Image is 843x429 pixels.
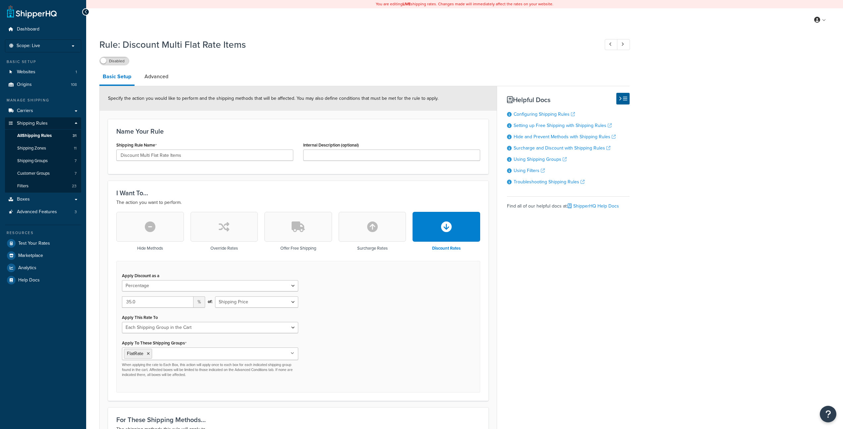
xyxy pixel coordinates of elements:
[5,206,81,218] li: Advanced Features
[5,167,81,180] li: Customer Groups
[5,193,81,206] a: Boxes
[5,180,81,192] li: Filters
[5,155,81,167] li: Shipping Groups
[357,246,388,251] h3: Surcharge Rates
[18,277,40,283] span: Help Docs
[17,171,50,176] span: Customer Groups
[99,38,592,51] h1: Rule: Discount Multi Flat Rate Items
[5,142,81,154] li: Shipping Zones
[17,121,48,126] span: Shipping Rules
[5,79,81,91] li: Origins
[5,180,81,192] a: Filters23
[5,142,81,154] a: Shipping Zones11
[5,66,81,78] a: Websites1
[5,262,81,274] a: Analytics
[17,158,48,164] span: Shipping Groups
[17,43,40,49] span: Scope: Live
[17,82,32,88] span: Origins
[116,416,480,423] h3: For These Shipping Methods...
[141,69,172,85] a: Advanced
[116,143,157,148] label: Shipping Rule Name
[18,265,36,271] span: Analytics
[514,145,610,152] a: Surcharge and Discount with Shipping Rules
[5,274,81,286] a: Help Docs
[73,133,77,139] span: 31
[17,69,35,75] span: Websites
[137,246,163,251] h3: Hide Methods
[72,183,77,189] span: 23
[5,23,81,35] a: Dashboard
[5,97,81,103] div: Manage Shipping
[5,155,81,167] a: Shipping Groups7
[17,27,39,32] span: Dashboard
[18,253,43,259] span: Marketplace
[208,297,212,306] span: of:
[122,315,158,320] label: Apply This Rate To
[116,189,480,197] h3: I Want To...
[75,209,77,215] span: 3
[514,122,612,129] a: Setting up Free Shipping with Shipping Rules
[116,199,480,207] p: The action you want to perform.
[17,183,28,189] span: Filters
[5,105,81,117] a: Carriers
[514,178,585,185] a: Troubleshooting Shipping Rules
[122,362,298,378] p: When applying the rate to Each Box, this action will apply once to each box for each indicated sh...
[280,246,316,251] h3: Offer Free Shipping
[605,39,618,50] a: Previous Record
[99,69,135,86] a: Basic Setup
[74,146,77,151] span: 11
[403,1,411,7] b: LIVE
[514,111,575,118] a: Configuring Shipping Rules
[108,95,438,102] span: Specify the action you would like to perform and the shipping methods that will be affected. You ...
[17,108,33,114] span: Carriers
[17,197,30,202] span: Boxes
[5,117,81,130] a: Shipping Rules
[210,246,238,251] h3: Override Rates
[5,237,81,249] a: Test Your Rates
[5,59,81,65] div: Basic Setup
[71,82,77,88] span: 108
[75,158,77,164] span: 7
[17,146,46,151] span: Shipping Zones
[514,156,567,163] a: Using Shipping Groups
[432,246,461,251] h3: Discount Rates
[617,39,630,50] a: Next Record
[127,350,143,357] span: FlatRate
[17,209,57,215] span: Advanced Features
[122,340,187,346] label: Apply To These Shipping Groups
[75,171,77,176] span: 7
[5,230,81,236] div: Resources
[5,167,81,180] a: Customer Groups7
[116,128,480,135] h3: Name Your Rule
[507,196,630,211] div: Find all of our helpful docs at:
[507,96,630,103] h3: Helpful Docs
[76,69,77,75] span: 1
[5,117,81,193] li: Shipping Rules
[5,79,81,91] a: Origins108
[100,57,129,65] label: Disabled
[18,241,50,246] span: Test Your Rates
[616,93,630,104] button: Hide Help Docs
[5,130,81,142] a: AllShipping Rules31
[820,406,836,422] button: Open Resource Center
[514,133,616,140] a: Hide and Prevent Methods with Shipping Rules
[17,133,52,139] span: All Shipping Rules
[5,206,81,218] a: Advanced Features3
[5,66,81,78] li: Websites
[194,296,205,308] span: %
[303,143,359,148] label: Internal Description (optional)
[568,203,619,210] a: ShipperHQ Help Docs
[122,273,159,278] label: Apply Discount as a
[5,250,81,262] a: Marketplace
[514,167,545,174] a: Using Filters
